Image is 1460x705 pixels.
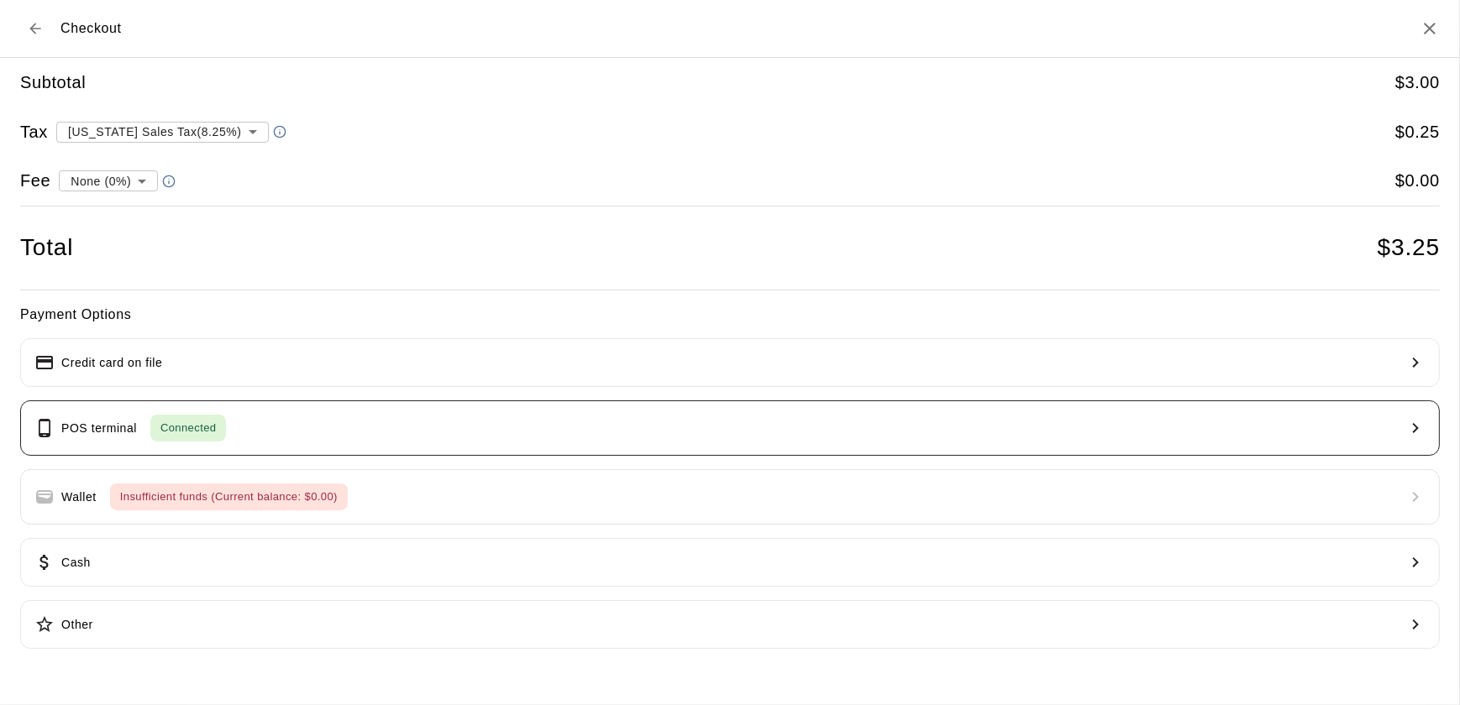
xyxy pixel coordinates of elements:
[61,420,137,437] p: POS terminal
[20,600,1440,649] button: Other
[20,338,1440,387] button: Credit card on file
[61,616,93,634] p: Other
[20,13,122,44] div: Checkout
[20,71,86,94] h5: Subtotal
[1420,18,1440,39] button: Close
[1378,233,1440,263] h4: $ 3.25
[1395,71,1440,94] h5: $ 3.00
[61,354,162,372] p: Credit card on file
[20,170,50,192] h5: Fee
[20,400,1440,456] button: POS terminalConnected
[20,121,48,144] h5: Tax
[56,116,269,147] div: [US_STATE] Sales Tax ( 8.25 %)
[20,233,73,263] h4: Total
[20,13,50,44] button: Back to cart
[1395,170,1440,192] h5: $ 0.00
[20,304,1440,326] h6: Payment Options
[61,554,91,572] p: Cash
[20,538,1440,587] button: Cash
[59,165,158,196] div: None (0%)
[1395,121,1440,144] h5: $ 0.25
[150,419,226,438] span: Connected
